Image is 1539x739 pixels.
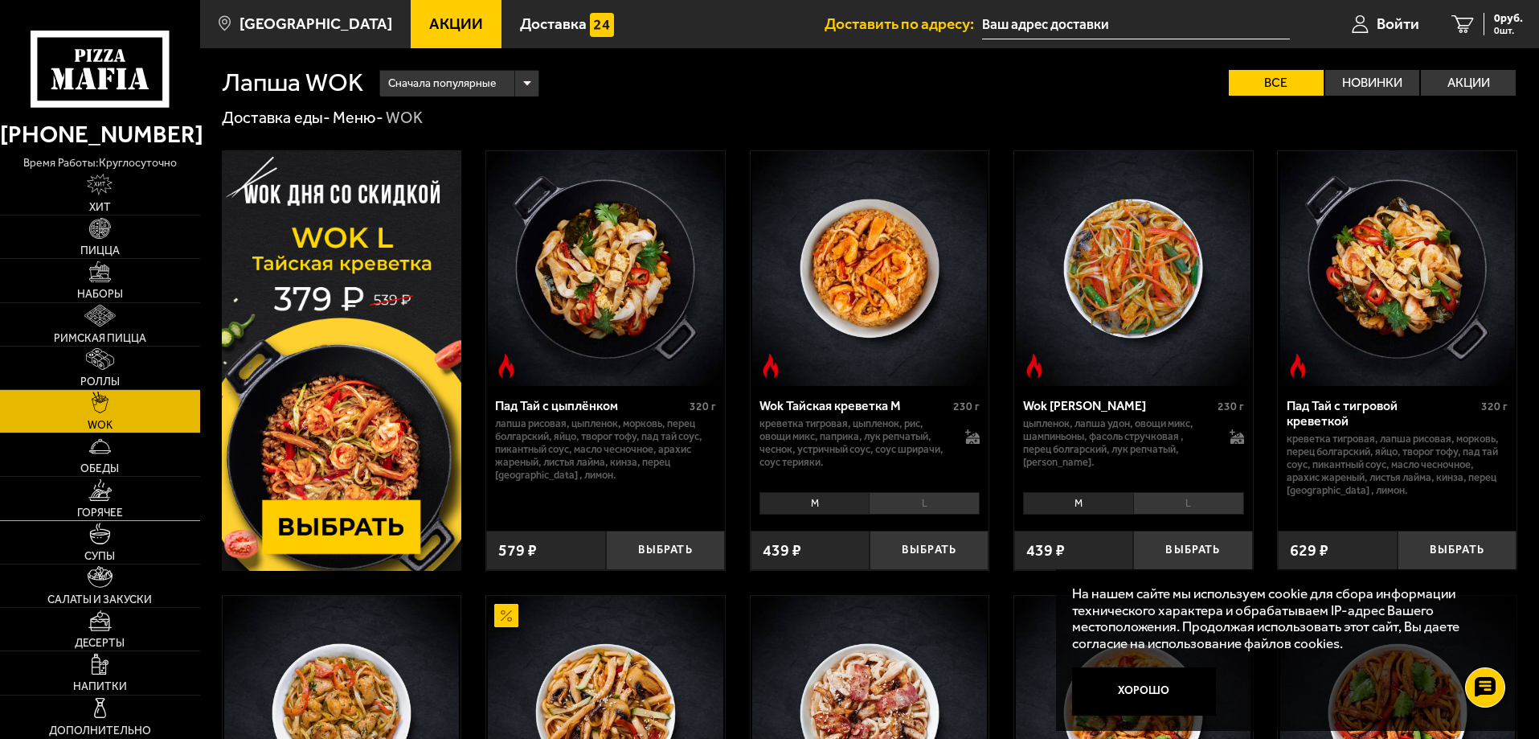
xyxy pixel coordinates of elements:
[54,333,146,344] span: Римская пицца
[1133,492,1244,515] li: L
[1286,354,1310,378] img: Острое блюдо
[49,725,151,737] span: Дополнительно
[1290,543,1328,559] span: 629 ₽
[222,70,363,96] h1: Лапша WOK
[606,531,725,570] button: Выбрать
[1398,531,1516,570] button: Выбрать
[89,202,111,213] span: Хит
[759,417,950,469] p: креветка тигровая, цыпленок, рис, овощи микс, паприка, лук репчатый, чеснок, устричный соус, соус...
[495,417,716,482] p: лапша рисовая, цыпленок, морковь, перец болгарский, яйцо, творог тофу, пад тай соус, пикантный со...
[488,151,722,386] img: Пад Тай с цыплёнком
[1494,13,1523,24] span: 0 руб.
[84,551,115,562] span: Супы
[825,16,982,31] span: Доставить по адресу:
[982,10,1290,39] input: Ваш адрес доставки
[239,16,392,31] span: [GEOGRAPHIC_DATA]
[690,400,716,413] span: 320 г
[495,398,686,413] div: Пад Тай с цыплёнком
[494,604,518,628] img: Акционный
[1218,400,1244,413] span: 230 г
[80,245,120,257] span: Пицца
[1023,417,1214,469] p: цыпленок, лапша удон, овощи микс, шампиньоны, фасоль стручковая , перец болгарский, лук репчатый,...
[1014,151,1253,386] a: Острое блюдоWok Карри М
[386,108,423,129] div: WOK
[1494,26,1523,35] span: 0 шт.
[80,463,119,474] span: Обеды
[222,108,330,127] a: Доставка еды-
[388,68,496,99] span: Сначала популярные
[759,354,783,378] img: Острое блюдо
[75,638,125,649] span: Десерты
[88,420,113,431] span: WOK
[1229,70,1324,96] label: Все
[1026,543,1065,559] span: 439 ₽
[47,594,152,606] span: Салаты и закуски
[763,543,801,559] span: 439 ₽
[1022,354,1046,378] img: Острое блюдо
[953,400,980,413] span: 230 г
[1287,433,1508,497] p: креветка тигровая, лапша рисовая, морковь, перец болгарский, яйцо, творог тофу, пад тай соус, пик...
[1072,585,1492,652] p: На нашем сайте мы используем cookie для сбора информации технического характера и обрабатываем IP...
[77,289,123,300] span: Наборы
[498,543,537,559] span: 579 ₽
[752,151,987,386] img: Wok Тайская креветка M
[751,151,989,386] a: Острое блюдоWok Тайская креветка M
[1023,492,1133,515] li: M
[869,492,980,515] li: L
[73,681,127,692] span: Напитки
[759,398,950,413] div: Wok Тайская креветка M
[520,16,587,31] span: Доставка
[1481,400,1508,413] span: 320 г
[1377,16,1419,31] span: Войти
[759,492,870,515] li: M
[333,108,383,127] a: Меню-
[1072,667,1217,716] button: Хорошо
[1278,151,1516,386] a: Острое блюдоПад Тай с тигровой креветкой
[870,531,988,570] button: Выбрать
[429,16,483,31] span: Акции
[80,376,120,388] span: Роллы
[494,354,518,378] img: Острое блюдо
[1133,531,1252,570] button: Выбрать
[486,151,725,386] a: Острое блюдоПад Тай с цыплёнком
[1287,398,1477,429] div: Пад Тай с тигровой креветкой
[1023,398,1214,413] div: Wok [PERSON_NAME]
[1016,151,1250,386] img: Wok Карри М
[1280,151,1515,386] img: Пад Тай с тигровой креветкой
[1325,70,1420,96] label: Новинки
[77,507,123,519] span: Горячее
[1421,70,1516,96] label: Акции
[590,13,614,37] img: 15daf4d41897b9f0e9f617042186c801.svg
